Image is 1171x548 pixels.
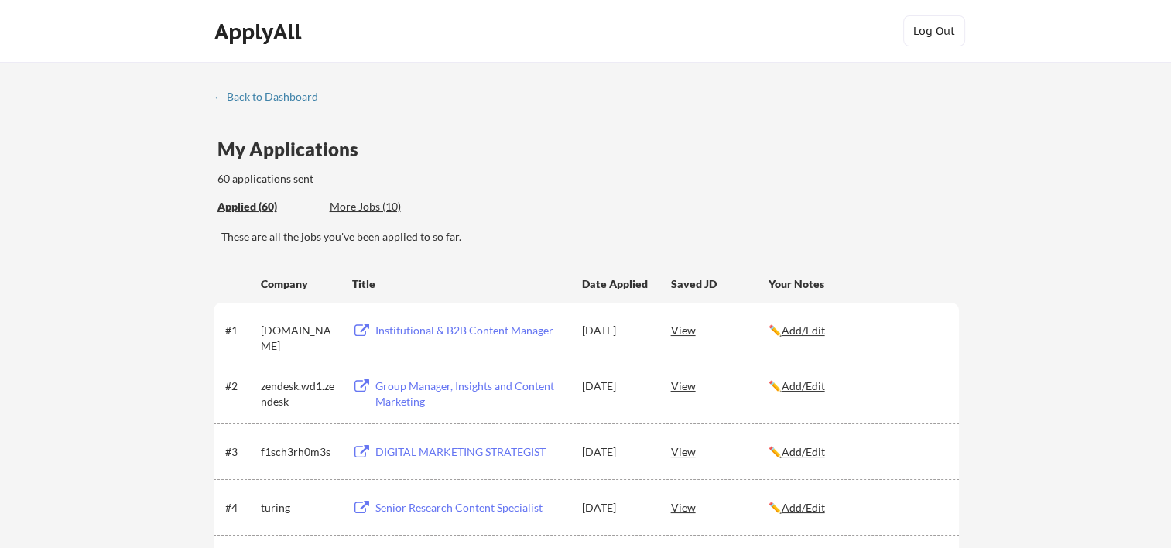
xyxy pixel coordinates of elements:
div: More Jobs (10) [330,199,443,214]
u: Add/Edit [782,379,825,392]
div: Date Applied [582,276,650,292]
div: My Applications [217,140,371,159]
u: Add/Edit [782,501,825,514]
div: ✏️ [769,323,945,338]
div: Applied (60) [217,199,318,214]
div: View [671,372,769,399]
div: [DOMAIN_NAME] [261,323,338,353]
div: Your Notes [769,276,945,292]
div: #1 [225,323,255,338]
div: Saved JD [671,269,769,297]
div: [DATE] [582,323,650,338]
div: #3 [225,444,255,460]
div: [DATE] [582,500,650,515]
div: ✏️ [769,500,945,515]
div: These are all the jobs you've been applied to so far. [217,199,318,215]
div: 60 applications sent [217,171,517,187]
u: Add/Edit [782,445,825,458]
div: ✏️ [769,378,945,394]
div: These are all the jobs you've been applied to so far. [221,229,959,245]
div: Group Manager, Insights and Content Marketing [375,378,567,409]
div: ApplyAll [214,19,306,45]
div: [DATE] [582,378,650,394]
div: View [671,437,769,465]
div: View [671,493,769,521]
div: Title [352,276,567,292]
div: DIGITAL MARKETING STRATEGIST [375,444,567,460]
button: Log Out [903,15,965,46]
div: #2 [225,378,255,394]
div: ✏️ [769,444,945,460]
div: f1sch3rh0m3s [261,444,338,460]
div: #4 [225,500,255,515]
div: [DATE] [582,444,650,460]
div: Senior Research Content Specialist [375,500,567,515]
div: These are job applications we think you'd be a good fit for, but couldn't apply you to automatica... [330,199,443,215]
div: zendesk.wd1.zendesk [261,378,338,409]
div: View [671,316,769,344]
div: Institutional & B2B Content Manager [375,323,567,338]
div: ← Back to Dashboard [214,91,330,102]
div: Company [261,276,338,292]
u: Add/Edit [782,324,825,337]
div: turing [261,500,338,515]
a: ← Back to Dashboard [214,91,330,106]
